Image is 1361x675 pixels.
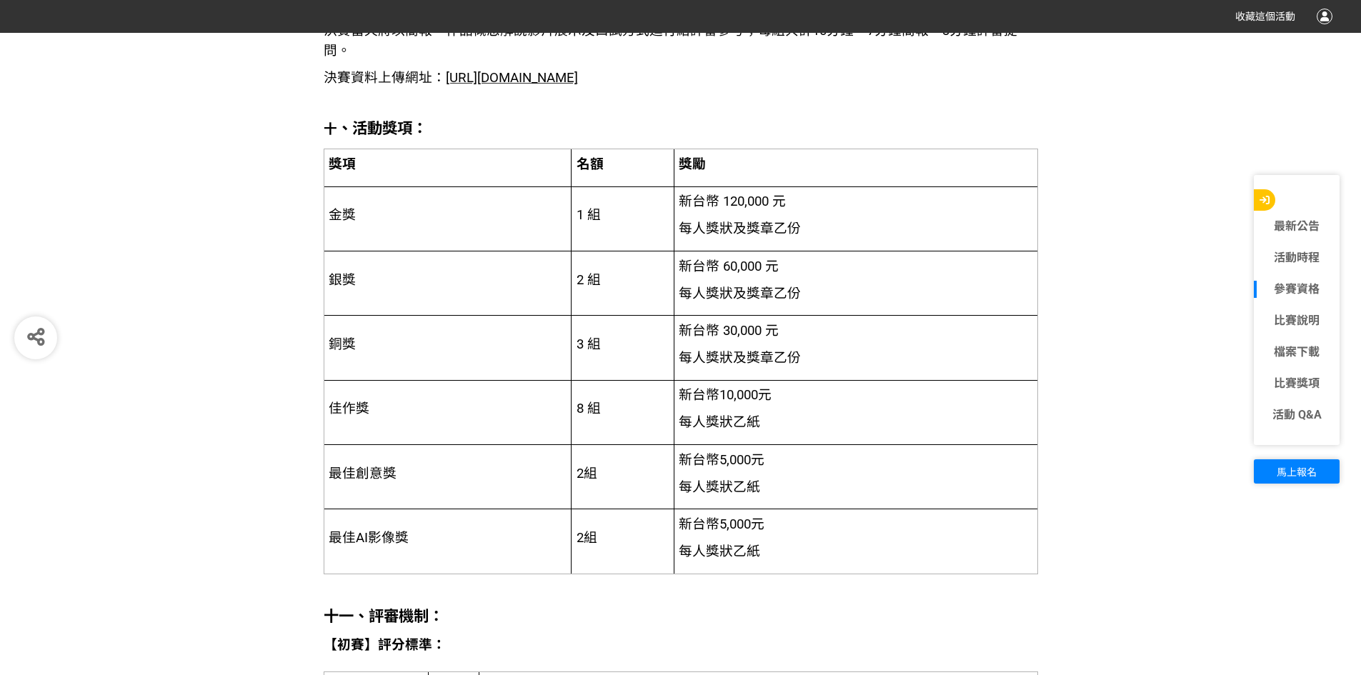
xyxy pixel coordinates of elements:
[751,452,764,468] span: 元
[329,401,369,416] span: 佳作獎
[329,466,397,481] span: 最佳創意獎
[446,70,578,86] span: [URL][DOMAIN_NAME]
[679,323,779,339] span: 新台幣 30,000 元
[324,607,444,625] strong: 十一、評審機制：
[719,516,751,532] span: 5,000
[1277,466,1317,478] span: 馬上報名
[679,194,786,209] span: 新台幣 120,000 元
[577,207,601,223] span: 1 組
[719,452,751,468] span: 5,000
[329,336,356,352] span: 銅獎
[679,452,719,468] span: 新台幣
[1254,312,1340,329] a: 比賽說明
[324,637,446,653] strong: 【初賽】評分標準：
[446,73,578,84] a: [URL][DOMAIN_NAME]
[1254,406,1340,424] a: 活動 Q&A
[329,156,356,172] span: 獎項
[679,414,760,430] span: 每人獎狀乙紙
[1254,459,1340,484] button: 馬上報名
[577,401,601,416] span: 8 組
[324,70,446,86] span: 決賽資料上傳網址：
[329,530,409,546] span: 最佳AI影像獎
[1254,249,1340,266] a: 活動時程
[577,466,597,481] span: 2組
[679,259,779,274] span: 新台幣 60,000 元
[577,156,604,172] span: 名額
[719,387,758,403] span: 10,000
[1254,344,1340,361] a: 檔案下載
[329,272,356,288] span: 銀獎
[679,221,801,236] span: 每人獎狀及獎章乙份
[679,350,801,366] span: 每人獎狀及獎章乙份
[679,544,760,559] span: 每人獎狀乙紙
[758,387,772,403] span: 元
[1254,375,1340,392] a: 比賽獎項
[329,207,356,223] span: 金獎
[577,530,597,546] span: 2組
[337,119,427,137] strong: 、活動獎項：
[324,23,1017,59] span: 決賽當天將以簡報、作品概念解說影片展示及口試方式進行給評審參考；每組共計10分鐘，7分鐘簡報、3分鐘評審提問。
[751,516,764,532] span: 元
[1254,218,1340,235] a: 最新公告
[679,387,719,403] span: 新台幣
[679,286,801,301] span: 每人獎狀及獎章乙份
[577,336,601,352] span: 3 組
[1254,281,1340,298] a: 參賽資格
[679,479,760,495] span: 每人獎狀乙紙
[679,156,706,172] span: 獎勵
[679,516,719,532] span: 新台幣
[324,121,337,137] strong: 十
[577,272,601,288] span: 2 組
[1235,11,1295,22] span: 收藏這個活動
